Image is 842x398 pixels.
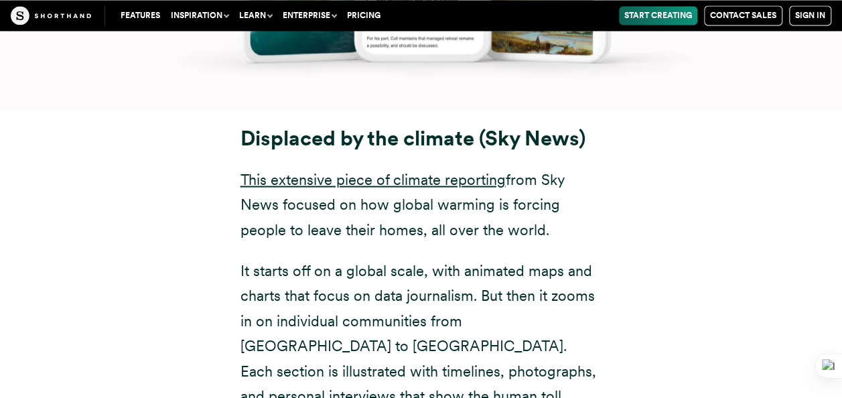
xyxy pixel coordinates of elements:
button: Enterprise [277,6,342,25]
strong: Displaced by the climate (Sky News) [240,125,585,150]
a: Contact Sales [704,5,782,25]
a: Sign in [789,5,831,25]
img: The Craft [11,6,91,25]
a: Features [115,6,165,25]
button: Learn [234,6,277,25]
button: Inspiration [165,6,234,25]
a: Start Creating [619,6,697,25]
p: from Sky News focused on how global warming is forcing people to leave their homes, all over the ... [240,167,602,242]
a: This extensive piece of climate reporting [240,170,506,188]
a: Pricing [342,6,386,25]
